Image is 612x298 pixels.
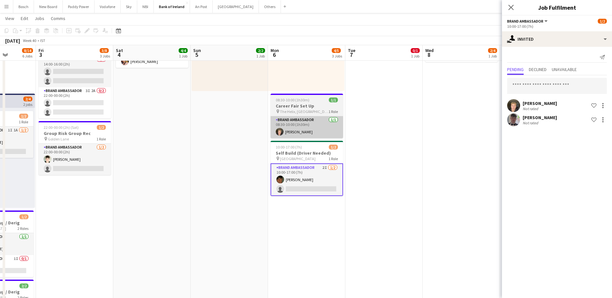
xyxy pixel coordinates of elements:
[332,54,342,58] div: 3 Jobs
[276,145,302,149] span: 10:00-17:00 (7h)
[328,109,338,114] span: 1 Role
[328,156,338,161] span: 1 Role
[411,54,419,58] div: 1 Job
[39,87,111,118] app-card-role: Brand Ambassador3I2A0/222:00-00:00 (2h)
[192,51,201,58] span: 5
[154,0,190,13] button: Bank of Ireland
[19,114,28,118] span: 1/2
[3,14,17,23] a: View
[523,115,557,120] div: [PERSON_NAME]
[39,144,111,175] app-card-role: Brand Ambassador1/222:00-00:00 (2h)[PERSON_NAME]
[507,19,543,24] span: Brand Ambassador
[271,150,343,156] h3: Self Build (Driver Needed)
[23,101,32,107] div: 2 jobs
[22,48,33,53] span: 8/14
[193,47,201,53] span: Sun
[51,15,65,21] span: Comms
[116,47,123,53] span: Sat
[347,51,355,58] span: 7
[97,125,106,130] span: 1/2
[425,47,434,53] span: Wed
[5,37,20,44] div: [DATE]
[121,0,137,13] button: Sky
[100,54,110,58] div: 3 Jobs
[115,51,123,58] span: 4
[39,33,111,118] app-job-card: 14:00-00:00 (10h) (Sat)0/4Retail Ire South (overnight) Castletroy [GEOGRAPHIC_DATA]2 RolesBrand A...
[19,119,28,124] span: 1 Role
[502,3,612,12] h3: Job Fulfilment
[424,51,434,58] span: 8
[348,47,355,53] span: Tue
[213,0,259,13] button: [GEOGRAPHIC_DATA]
[523,106,540,111] div: Not rated
[259,0,281,13] button: Others
[502,31,612,47] div: Invited
[271,94,343,138] app-job-card: 08:30-10:00 (1h30m)1/1Career Fair Set Up The Helix, [GEOGRAPHIC_DATA]1 RoleBrand Ambassador1/108:...
[179,48,188,53] span: 4/4
[17,226,28,231] span: 2 Roles
[21,38,38,43] span: Week 40
[19,283,28,288] span: 2/2
[523,100,557,106] div: [PERSON_NAME]
[523,120,540,125] div: Not rated
[552,67,577,72] span: Unavailable
[190,0,213,13] button: An Post
[48,137,69,141] span: Golden Lane
[280,156,316,161] span: [GEOGRAPHIC_DATA]
[507,19,549,24] button: Brand Ambassador
[507,24,607,29] div: 10:00-17:00 (7h)
[271,116,343,138] app-card-role: Brand Ambassador1/108:30-10:00 (1h30m)[PERSON_NAME]
[19,214,28,219] span: 1/2
[332,48,341,53] span: 4/5
[271,47,279,53] span: Mon
[271,103,343,109] h3: Career Fair Set Up
[21,15,28,21] span: Edit
[488,48,497,53] span: 2/4
[256,48,265,53] span: 2/2
[256,54,265,58] div: 1 Job
[100,48,109,53] span: 3/8
[502,51,511,58] span: 9
[507,67,524,72] span: Pending
[48,14,68,23] a: Comms
[95,0,121,13] button: Vodafone
[280,109,328,114] span: The Helix, [GEOGRAPHIC_DATA]
[23,97,32,101] span: 2/4
[13,0,34,13] button: Bosch
[329,145,338,149] span: 1/2
[39,56,111,87] app-card-role: Brand Ambassador4I3A0/214:00-16:00 (2h)
[38,51,44,58] span: 3
[39,47,44,53] span: Fri
[32,14,47,23] a: Jobs
[5,15,14,21] span: View
[35,15,44,21] span: Jobs
[63,0,95,13] button: Paddy Power
[270,51,279,58] span: 6
[276,98,309,102] span: 08:30-10:00 (1h30m)
[529,67,547,72] span: Declined
[137,0,154,13] button: NBI
[96,137,106,141] span: 1 Role
[179,54,187,58] div: 1 Job
[411,48,420,53] span: 0/1
[329,98,338,102] span: 1/1
[598,19,607,24] span: 1/2
[271,163,343,196] app-card-role: Brand Ambassador2I1/210:00-17:00 (7h)[PERSON_NAME]
[39,121,111,175] app-job-card: 22:00-00:00 (2h) (Sat)1/2Group Risk Group Rec Golden Lane1 RoleBrand Ambassador1/222:00-00:00 (2h...
[40,38,45,43] div: IST
[39,130,111,136] h3: Group Risk Group Rec
[18,14,31,23] a: Edit
[34,0,63,13] button: New Board
[22,54,33,58] div: 6 Jobs
[44,125,79,130] span: 22:00-00:00 (2h) (Sat)
[488,54,497,58] div: 1 Job
[271,141,343,196] app-job-card: 10:00-17:00 (7h)1/2Self Build (Driver Needed) [GEOGRAPHIC_DATA]1 RoleBrand Ambassador2I1/210:00-1...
